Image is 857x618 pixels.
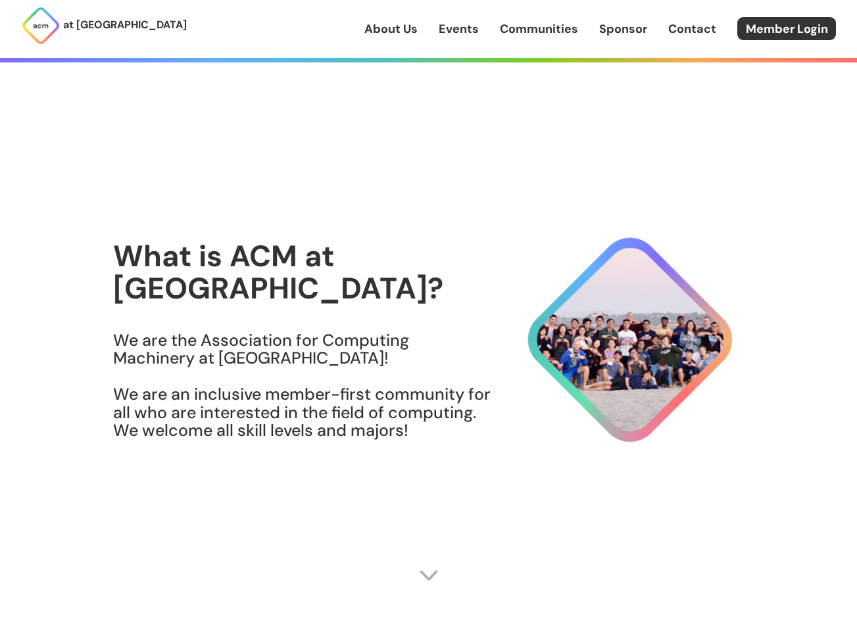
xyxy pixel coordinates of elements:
a: at [GEOGRAPHIC_DATA] [21,6,187,45]
a: Events [439,20,479,37]
h3: We are the Association for Computing Machinery at [GEOGRAPHIC_DATA]! We are an inclusive member-f... [113,331,492,440]
img: ACM Logo [21,6,61,45]
h1: What is ACM at [GEOGRAPHIC_DATA]? [113,240,492,305]
a: Communities [500,20,578,37]
img: Scroll Arrow [419,565,439,585]
a: Sponsor [599,20,647,37]
img: About Hero Image [492,226,745,454]
p: at [GEOGRAPHIC_DATA] [63,16,187,34]
a: Contact [668,20,716,37]
a: About Us [364,20,418,37]
a: Member Login [737,17,836,40]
